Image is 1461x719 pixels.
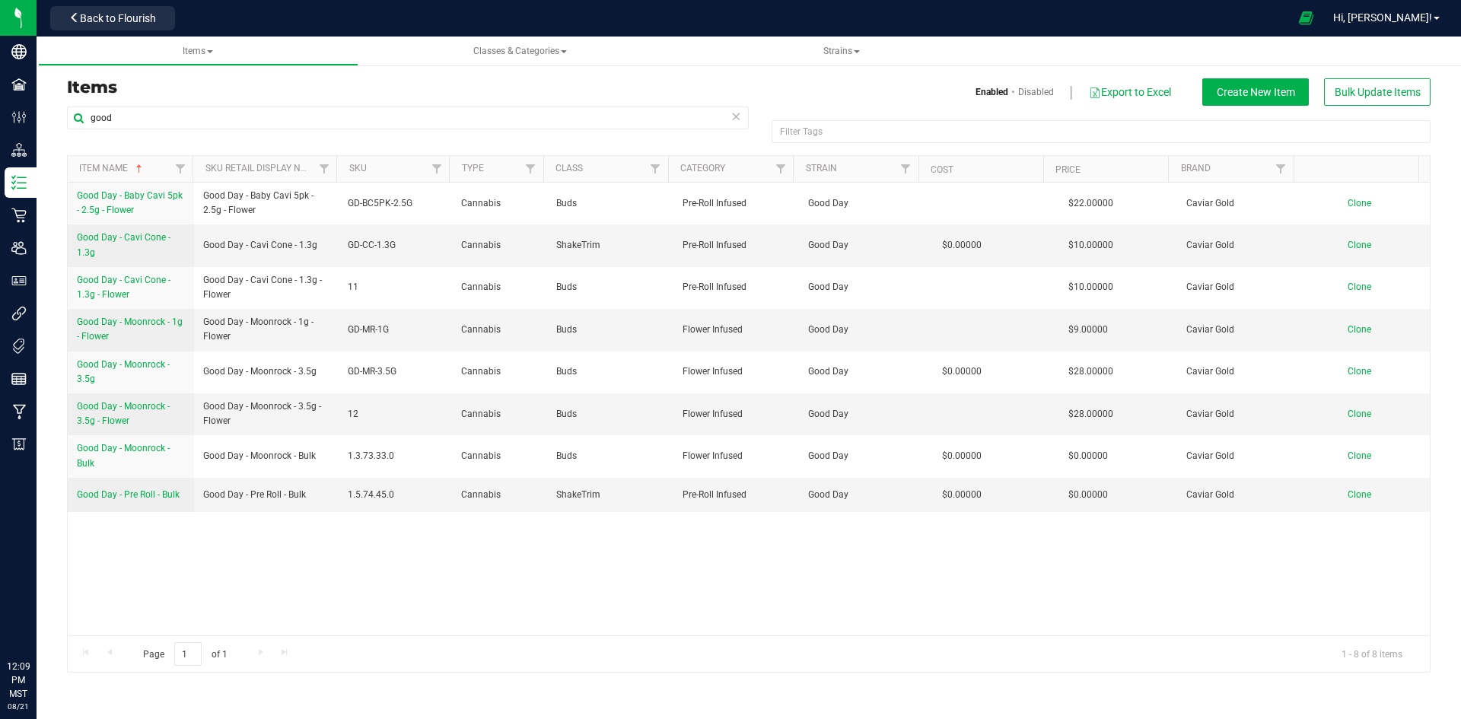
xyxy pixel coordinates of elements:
span: Caviar Gold [1186,323,1294,337]
span: Back to Flourish [80,12,156,24]
span: Buds [556,449,664,463]
span: GD-BC5PK-2.5G [348,196,443,211]
span: Cannabis [461,488,537,502]
span: Cannabis [461,449,537,463]
a: Brand [1181,163,1211,173]
inline-svg: Tags [11,339,27,354]
a: Sku Retail Display Name [205,163,320,173]
span: $0.00000 [1061,484,1116,506]
span: Clone [1348,282,1371,292]
a: Good Day - Moonrock - 3.5g - Flower [77,399,185,428]
a: Clone [1348,198,1386,208]
span: Clone [1348,324,1371,335]
span: Clone [1348,409,1371,419]
span: Cannabis [461,280,537,294]
span: Caviar Gold [1186,407,1294,422]
span: Pre-Roll Infused [683,488,791,502]
span: Good Day - Cavi Cone - 1.3g [77,232,170,257]
a: Price [1055,164,1081,175]
a: Good Day - Moonrock - 3.5g [77,358,185,387]
span: Good Day - Moonrock - 1g - Flower [77,317,183,342]
a: Clone [1348,282,1386,292]
span: Good Day - Baby Cavi 5pk - 2.5g - Flower [77,190,183,215]
span: Items [183,46,213,56]
a: Filter [424,156,449,182]
a: Category [680,163,725,173]
span: Create New Item [1217,86,1295,98]
inline-svg: Facilities [11,77,27,92]
a: Filter [517,156,543,182]
span: Cannabis [461,407,537,422]
span: $10.00000 [1061,276,1121,298]
span: Clone [1348,366,1371,377]
inline-svg: Retail [11,208,27,223]
span: ShakeTrim [556,238,664,253]
a: Cost [931,164,953,175]
span: Buds [556,407,664,422]
span: Cannabis [461,196,537,211]
span: Bulk Update Items [1335,86,1421,98]
a: Clone [1348,489,1386,500]
span: 12 [348,407,443,422]
span: Page of 1 [130,642,240,666]
span: Good Day - Moonrock - 1g - Flower [203,315,330,344]
inline-svg: Integrations [11,306,27,321]
span: Good Day - Pre Roll - Bulk [77,489,180,500]
inline-svg: Configuration [11,110,27,125]
span: $22.00000 [1061,192,1121,215]
a: Disabled [1018,85,1054,99]
span: Caviar Gold [1186,488,1294,502]
span: Caviar Gold [1186,196,1294,211]
span: Caviar Gold [1186,238,1294,253]
a: Filter [893,156,918,182]
a: Type [462,163,484,173]
span: GD-CC-1.3G [348,238,443,253]
inline-svg: Manufacturing [11,404,27,419]
span: $0.00000 [934,361,989,383]
span: GD-MR-3.5G [348,364,443,379]
a: Enabled [976,85,1008,99]
span: $0.00000 [934,445,989,467]
span: Good Day - Moonrock - 3.5g - Flower [203,399,330,428]
p: 08/21 [7,701,30,712]
span: Clone [1348,489,1371,500]
span: Good Day [808,449,916,463]
span: Flower Infused [683,449,791,463]
a: Clone [1348,366,1386,377]
span: $28.00000 [1061,403,1121,425]
span: $0.00000 [1061,445,1116,467]
span: Good Day [808,238,916,253]
span: Caviar Gold [1186,280,1294,294]
a: Good Day - Baby Cavi 5pk - 2.5g - Flower [77,189,185,218]
button: Export to Excel [1088,79,1172,105]
span: Classes & Categories [473,46,567,56]
span: Flower Infused [683,364,791,379]
span: Good Day - Moonrock - Bulk [203,449,316,463]
a: Filter [768,156,793,182]
input: Search Item Name, SKU Retail Name, or Part Number [67,107,749,129]
button: Create New Item [1202,78,1309,106]
span: Good Day - Cavi Cone - 1.3g - Flower [77,275,170,300]
a: SKU [349,163,367,173]
span: Caviar Gold [1186,364,1294,379]
span: Good Day - Moonrock - 3.5g [77,359,170,384]
inline-svg: Billing [11,437,27,452]
span: Good Day [808,196,916,211]
span: Flower Infused [683,323,791,337]
span: Good Day [808,323,916,337]
a: Good Day - Cavi Cone - 1.3g - Flower [77,273,185,302]
span: $9.00000 [1061,319,1116,341]
span: Good Day - Pre Roll - Bulk [203,488,306,502]
span: $28.00000 [1061,361,1121,383]
a: Filter [643,156,668,182]
span: Good Day - Cavi Cone - 1.3g - Flower [203,273,330,302]
span: ShakeTrim [556,488,664,502]
inline-svg: Users [11,240,27,256]
inline-svg: User Roles [11,273,27,288]
span: Good Day - Moonrock - 3.5g - Flower [77,401,170,426]
span: Good Day - Moonrock - Bulk [77,443,170,468]
a: Clone [1348,409,1386,419]
a: Filter [167,156,193,182]
span: Clone [1348,198,1371,208]
a: Clone [1348,240,1386,250]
